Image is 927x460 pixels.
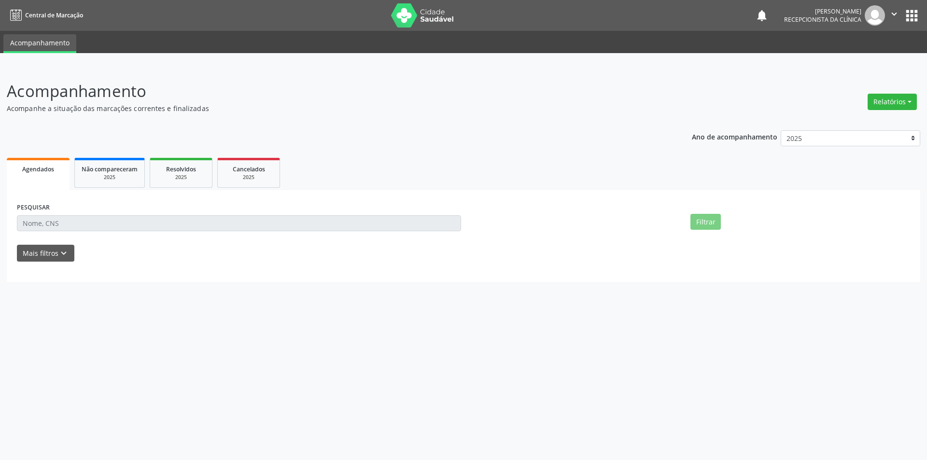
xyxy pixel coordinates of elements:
div: 2025 [82,174,138,181]
button: Relatórios [868,94,917,110]
div: 2025 [157,174,205,181]
p: Ano de acompanhamento [692,130,777,142]
button: Filtrar [690,214,721,230]
i: keyboard_arrow_down [58,248,69,259]
div: 2025 [225,174,273,181]
a: Central de Marcação [7,7,83,23]
div: [PERSON_NAME] [784,7,861,15]
span: Resolvidos [166,165,196,173]
button: apps [903,7,920,24]
button: notifications [755,9,769,22]
i:  [889,9,899,19]
p: Acompanhe a situação das marcações correntes e finalizadas [7,103,646,113]
span: Recepcionista da clínica [784,15,861,24]
input: Nome, CNS [17,215,461,232]
a: Acompanhamento [3,34,76,53]
span: Cancelados [233,165,265,173]
span: Central de Marcação [25,11,83,19]
span: Não compareceram [82,165,138,173]
p: Acompanhamento [7,79,646,103]
label: PESQUISAR [17,200,50,215]
button:  [885,5,903,26]
button: Mais filtroskeyboard_arrow_down [17,245,74,262]
img: img [865,5,885,26]
span: Agendados [22,165,54,173]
